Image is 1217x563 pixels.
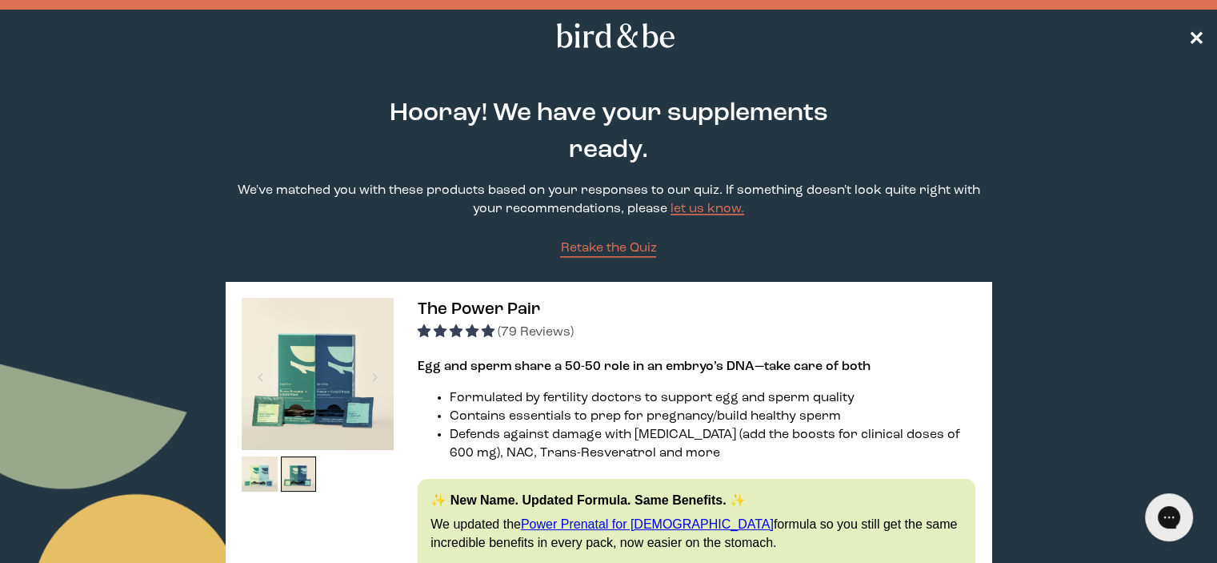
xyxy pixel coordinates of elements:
img: thumbnail image [281,456,317,493]
span: (79 Reviews) [498,326,574,339]
iframe: Gorgias live chat messenger [1137,488,1201,547]
a: Power Prenatal for [DEMOGRAPHIC_DATA] [521,517,774,531]
p: We've matched you with these products based on your responses to our quiz. If something doesn't l... [226,182,991,219]
a: Retake the Quiz [560,239,656,258]
li: Contains essentials to prep for pregnancy/build healthy sperm [450,408,975,426]
span: ✕ [1188,26,1204,46]
p: We updated the formula so you still get the same incredible benefits in every pack, now easier on... [430,516,963,552]
strong: Egg and sperm share a 50-50 role in an embryo’s DNA—take care of both [418,360,871,373]
li: Defends against damage with [MEDICAL_DATA] (add the boosts for clinical doses of 600 mg), NAC, Tr... [450,426,975,463]
h2: Hooray! We have your supplements ready. [379,95,839,169]
span: The Power Pair [418,301,540,318]
span: Retake the Quiz [560,242,656,255]
li: Formulated by fertility doctors to support egg and sperm quality [450,389,975,408]
a: let us know. [671,203,744,215]
span: 4.92 stars [418,326,498,339]
img: thumbnail image [242,298,394,450]
a: ✕ [1188,22,1204,50]
strong: ✨ New Name. Updated Formula. Same Benefits. ✨ [430,493,746,507]
img: thumbnail image [242,456,278,493]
